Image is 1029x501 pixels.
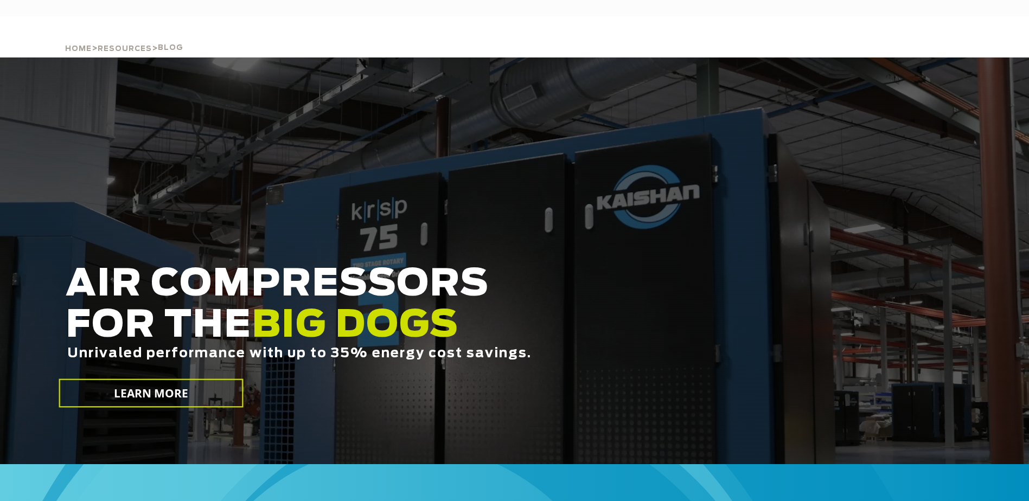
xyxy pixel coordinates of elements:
[59,379,243,408] a: LEARN MORE
[252,307,459,344] span: BIG DOGS
[158,44,183,52] span: Blog
[65,43,92,53] a: Home
[98,46,152,53] span: Resources
[65,46,92,53] span: Home
[113,386,188,401] span: LEARN MORE
[65,16,183,57] div: > >
[98,43,152,53] a: Resources
[67,347,532,360] span: Unrivaled performance with up to 35% energy cost savings.
[66,264,812,395] h2: AIR COMPRESSORS FOR THE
